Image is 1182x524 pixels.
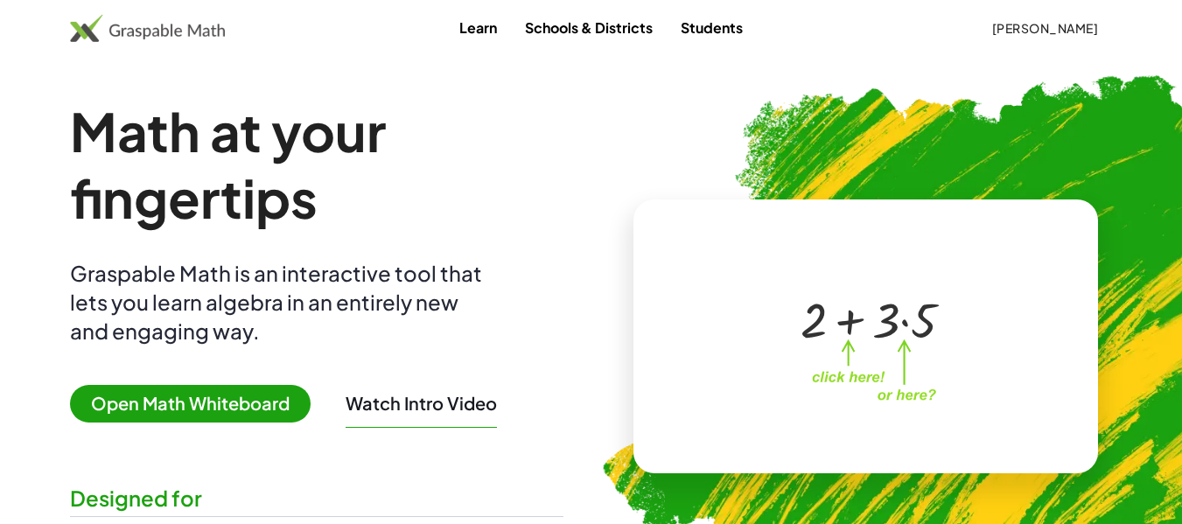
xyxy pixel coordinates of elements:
[511,11,667,44] a: Schools & Districts
[977,12,1112,44] button: [PERSON_NAME]
[346,392,497,415] button: Watch Intro Video
[70,98,563,231] h1: Math at your fingertips
[70,259,490,346] div: Graspable Math is an interactive tool that lets you learn algebra in an entirely new and engaging...
[445,11,511,44] a: Learn
[70,385,311,423] span: Open Math Whiteboard
[70,395,325,414] a: Open Math Whiteboard
[991,20,1098,36] span: [PERSON_NAME]
[70,484,563,513] div: Designed for
[667,11,757,44] a: Students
